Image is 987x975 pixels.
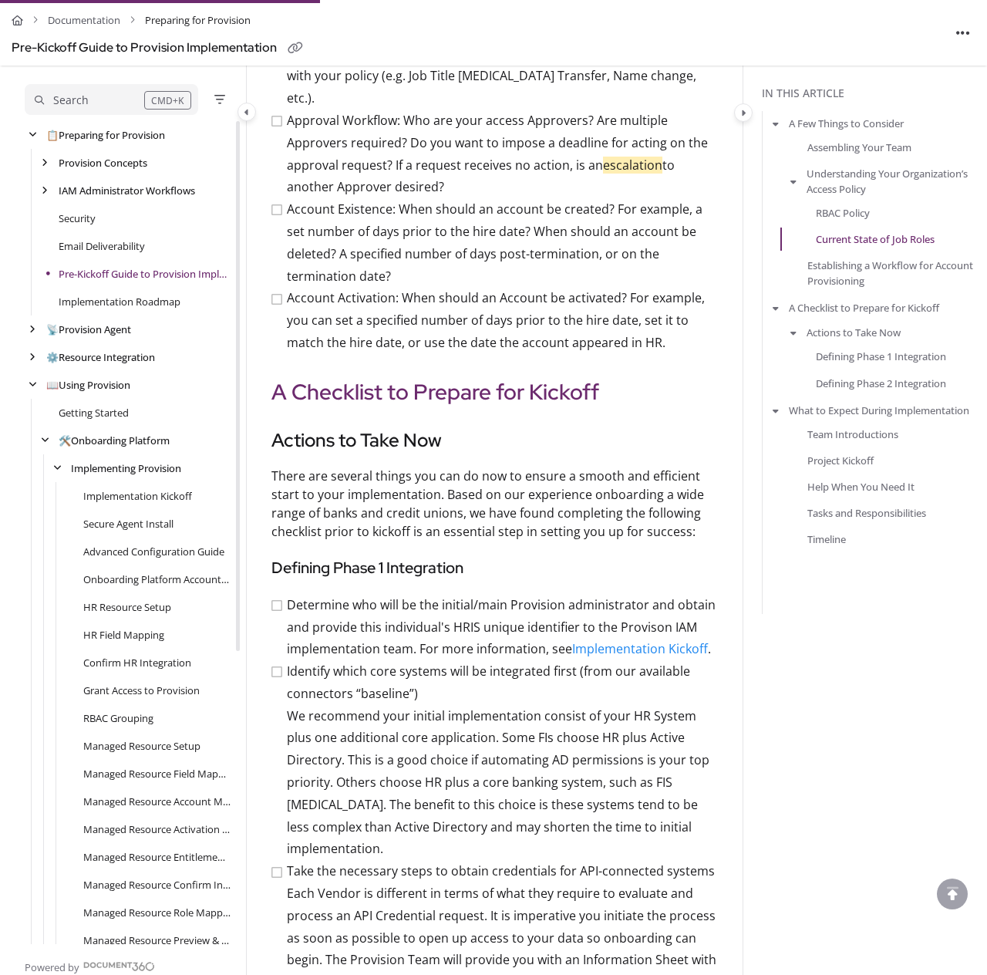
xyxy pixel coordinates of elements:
li: Account Activation: When should an Account be activated? For example, you can set a specified num... [270,287,718,353]
img: Document360 [83,962,155,971]
a: Defining Phase 1 Integration [816,349,946,364]
a: HR Field Mapping [83,627,164,643]
div: arrow [37,184,52,198]
div: scroll to top [937,879,968,909]
li: Determine who will be the initial/main Provision administrator and obtain and provide this indivi... [270,594,718,660]
button: arrow [787,173,800,190]
a: Timeline [807,531,846,547]
a: Assembling Your Team [807,140,911,155]
h2: A Checklist to Prepare for Kickoff [271,376,718,408]
button: Copy link of [283,36,308,61]
a: Team Introductions [807,427,898,442]
a: Provision Concepts [59,155,147,170]
button: Category toggle [237,103,256,121]
span: 📋 [46,128,59,142]
a: Implementing Provision [71,461,181,476]
div: arrow [25,378,40,393]
a: Resource Integration [46,349,155,365]
a: IAM Administrator Workflows [59,183,195,198]
a: RBAC Grouping [83,710,153,726]
li: Identify which core systems will be integrated first (from our available connectors “baseline”) W... [270,660,718,860]
a: Help When You Need It [807,479,915,494]
a: Managed Resource Entitlements [83,849,231,865]
a: Secure Agent Install [83,516,173,531]
a: Documentation [48,9,120,32]
div: Pre-Kickoff Guide to Provision Implementation [12,37,277,59]
a: Establishing a Workflow for Account Provisioning [807,258,981,288]
button: Filter [211,90,229,109]
span: 📡 [46,322,59,336]
a: A Few Things to Consider [789,116,904,131]
a: Using Provision [46,377,130,393]
a: Managed Resource Confirm Integration [83,877,231,892]
mark: escalation [603,157,662,174]
a: Home [12,9,23,32]
div: arrow [25,350,40,365]
a: Provision Agent [46,322,131,337]
a: Implementation Roadmap [59,294,180,309]
a: Email Deliverability [59,238,145,254]
a: Preparing for Provision [46,127,165,143]
li: Approval Workflow: Who are your access Approvers? Are multiple Approvers required? Do you want to... [270,110,718,198]
span: 📖 [46,378,59,392]
a: Managed Resource Field Mapping [83,766,231,781]
button: arrow [769,401,783,418]
a: Advanced Configuration Guide [83,544,224,559]
div: arrow [37,434,52,448]
a: Managed Resource Activation Settings [83,821,231,837]
a: Implementation Kickoff [572,640,708,657]
span: Preparing for Provision [145,9,251,32]
span: Powered by [25,960,79,975]
a: Tasks and Responsibilities [807,505,926,521]
a: Managed Resource Account Matching [83,794,231,809]
button: arrow [769,299,783,316]
div: arrow [25,322,40,337]
a: Understanding Your Organization’s Access Policy [807,166,981,197]
a: Managed Resource Role Mapping [83,905,231,920]
a: Onboarding Platform [59,433,170,448]
div: arrow [37,156,52,170]
span: ⚙️ [46,350,59,364]
a: Powered by Document360 - opens in a new tab [25,956,155,975]
a: Security [59,211,96,226]
button: Search [25,84,198,115]
a: Current State of Job Roles [816,231,935,246]
li: Account Existence: When should an account be created? For example, a set number of days prior to ... [270,198,718,287]
a: Defining Phase 2 Integration [816,375,946,390]
div: arrow [25,128,40,143]
a: Confirm HR Integration [83,655,191,670]
a: Getting Started [59,405,129,420]
button: arrow [769,115,783,132]
a: Pre-Kickoff Guide to Provision Implementation [59,266,231,282]
a: Onboarding Platform Account Setup [83,572,231,587]
a: Managed Resource Preview & Approve [83,933,231,948]
a: Implementation Kickoff [83,488,192,504]
a: Project Kickoff [807,453,874,468]
a: HR Resource Setup [83,599,171,615]
div: Search [53,92,89,109]
a: Actions to Take Now [807,325,901,340]
span: 🛠️ [59,434,71,447]
h4: Defining Phase 1 Integration [271,556,718,582]
button: Category toggle [734,103,753,122]
div: arrow [49,461,65,476]
div: In this article [762,85,981,102]
button: Article more options [951,20,975,45]
p: There are several things you can do now to ensure a smooth and efficient start to your implementa... [271,467,718,541]
button: arrow [787,324,800,341]
h3: Actions to Take Now [271,427,718,454]
a: A Checklist to Prepare for Kickoff [789,300,939,315]
a: RBAC Policy [816,204,870,220]
a: Grant Access to Provision [83,683,200,698]
div: CMD+K [144,91,191,110]
a: What to Expect During Implementation [789,402,969,417]
a: Managed Resource Setup [83,738,200,754]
